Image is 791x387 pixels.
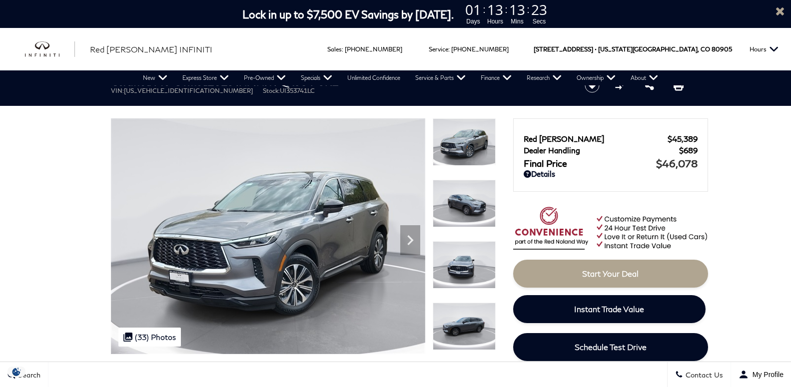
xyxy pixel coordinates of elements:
[400,225,420,255] div: Next
[524,157,698,169] a: Final Price $46,078
[668,134,698,143] span: $45,389
[486,17,505,26] span: Hours
[464,2,483,16] span: 01
[433,241,496,289] img: Certified Used 2025 Graphite Shadow INFINITI PURE image 3
[25,41,75,57] img: INFINITI
[749,371,784,379] span: My Profile
[513,260,708,288] a: Start Your Deal
[527,2,530,17] span: :
[569,70,623,85] a: Ownership
[524,134,698,143] a: Red [PERSON_NAME] $45,389
[280,87,315,94] span: UI353741LC
[5,367,28,377] section: Click to Open Cookie Consent Modal
[111,87,124,94] span: VIN:
[473,70,519,85] a: Finance
[534,28,597,70] span: [STREET_ADDRESS] •
[451,45,509,53] a: [PHONE_NUMBER]
[111,118,425,354] img: Certified Used 2025 Graphite Shadow INFINITI PURE image 1
[464,17,483,26] span: Days
[242,8,454,20] span: Lock in up to $7,500 EV Savings by [DATE].
[524,169,698,178] a: Details
[486,2,505,16] span: 13
[623,70,666,85] a: About
[524,146,679,155] span: Dealer Handling
[524,146,698,155] a: Dealer Handling $689
[505,2,508,17] span: :
[25,41,75,57] a: infiniti
[530,2,549,16] span: 23
[342,45,343,53] span: :
[683,371,723,379] span: Contact Us
[5,367,28,377] img: Opt-Out Icon
[135,70,666,85] nav: Main Navigation
[745,28,784,70] button: Open the hours dropdown
[90,44,212,54] span: Red [PERSON_NAME] INFINITI
[135,70,175,85] a: New
[483,2,486,17] span: :
[575,342,647,352] span: Schedule Test Drive
[263,87,280,94] span: Stock:
[175,70,236,85] a: Express Store
[429,45,448,53] span: Service
[236,70,293,85] a: Pre-Owned
[574,304,644,314] span: Instant Trade Value
[15,371,40,379] span: Search
[448,45,450,53] span: :
[679,146,698,155] span: $689
[508,17,527,26] span: Mins
[340,70,408,85] a: Unlimited Confidence
[656,157,698,169] span: $46,078
[530,17,549,26] span: Secs
[124,87,253,94] span: [US_VEHICLE_IDENTIFICATION_NUMBER]
[524,134,668,143] span: Red [PERSON_NAME]
[774,5,786,17] a: Close
[90,43,212,55] a: Red [PERSON_NAME] INFINITI
[293,70,340,85] a: Specials
[731,362,791,387] button: Open user profile menu
[582,269,639,278] span: Start Your Deal
[118,328,181,347] div: (33) Photos
[433,118,496,166] img: Certified Used 2025 Graphite Shadow INFINITI PURE image 1
[712,28,732,70] span: 80905
[614,78,629,93] button: Compare vehicle
[433,180,496,227] img: Certified Used 2025 Graphite Shadow INFINITI PURE image 2
[519,70,569,85] a: Research
[534,45,732,53] a: [STREET_ADDRESS] • [US_STATE][GEOGRAPHIC_DATA], CO 80905
[513,295,706,323] a: Instant Trade Value
[508,2,527,16] span: 13
[345,45,402,53] a: [PHONE_NUMBER]
[408,70,473,85] a: Service & Parts
[513,333,708,361] a: Schedule Test Drive
[327,45,342,53] span: Sales
[433,303,496,350] img: Certified Used 2025 Graphite Shadow INFINITI PURE image 4
[598,28,699,70] span: [US_STATE][GEOGRAPHIC_DATA],
[701,28,710,70] span: CO
[524,158,656,169] span: Final Price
